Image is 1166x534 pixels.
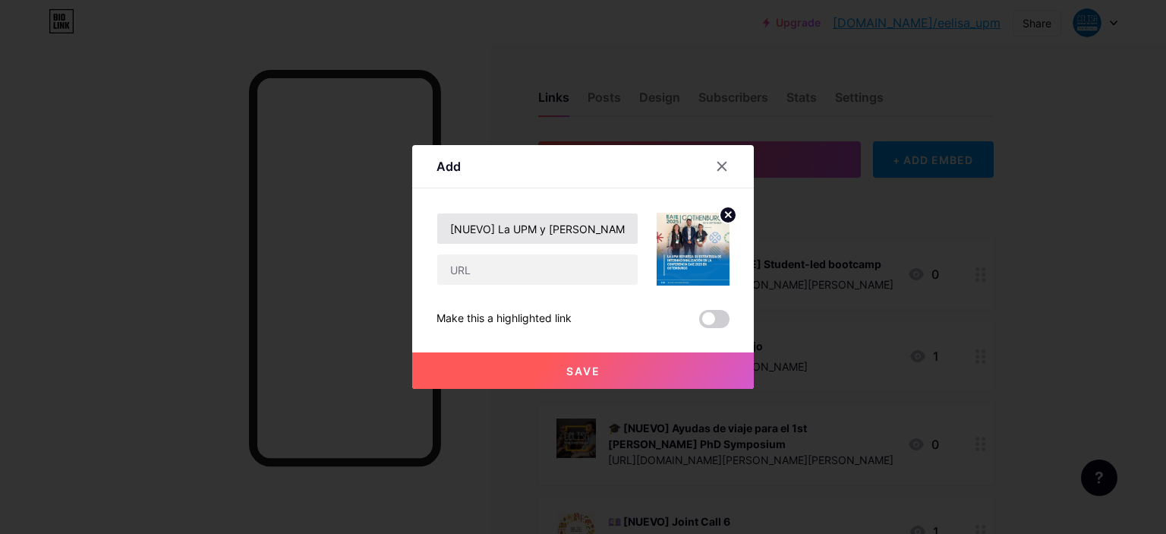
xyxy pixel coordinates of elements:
[566,365,600,378] span: Save
[437,213,638,244] input: Title
[412,352,754,389] button: Save
[657,213,730,286] img: link_thumbnail
[436,310,572,328] div: Make this a highlighted link
[437,254,638,285] input: URL
[436,157,461,175] div: Add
